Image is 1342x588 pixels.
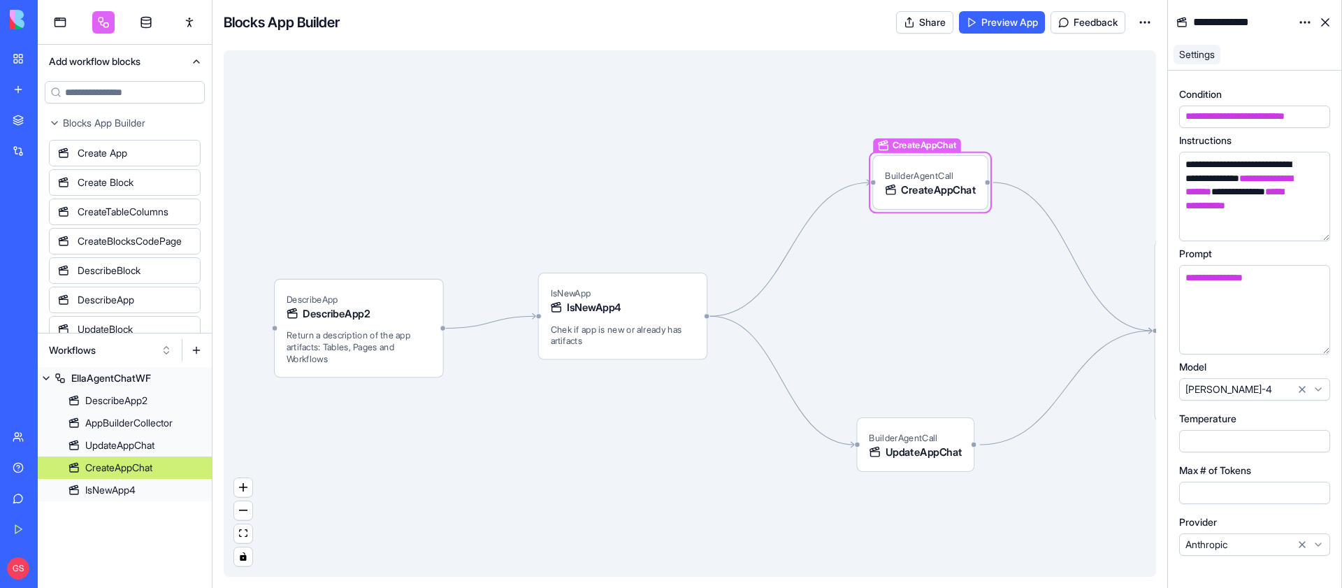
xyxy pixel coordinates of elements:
div: BuilderAgentCallUpdateAppChat [856,417,974,472]
div: DescribeBlock [49,257,201,284]
label: Temperature [1179,412,1236,426]
label: Max # of Tokens [1179,464,1251,478]
h4: Blocks App Builder [224,13,340,32]
div: DescribeApp [49,287,201,313]
span: IsNewApp [551,287,591,299]
label: Prompt [1179,247,1212,261]
g: Edge from 68381a98ccd72a4a92ee6c8f to 68381abc54330af7a1655454 [709,316,854,445]
g: Edge from 68381abc54330af7a1655454 to 68381ac5fffc56927b32ccff [980,331,1153,445]
span: Chek if app is new or already has artifacts [551,324,695,347]
span: BuilderAgentCall [885,170,953,181]
a: UpdateAppChat [38,434,212,457]
div: Create Block [49,169,201,196]
button: Feedback [1051,11,1125,34]
span: CreateAppChat [901,182,976,197]
button: Share [896,11,953,34]
span: Return a description of the app artifacts: Tables, Pages and Workflows [287,330,431,366]
div: UpdateAppChat [85,438,154,452]
a: CreateAppChat [38,457,212,479]
div: CreateAppChat [85,461,152,475]
span: UpdateAppChat [886,445,962,459]
button: fit view [234,524,252,543]
span: DescribeApp2 [303,306,370,321]
g: Edge from 68381aacccd72a4a92ee74fc to 68381ac5fffc56927b32ccff [993,182,1152,331]
span: DescribeApp [287,294,338,305]
span: BuilderAgentCall [869,432,937,443]
span: IsNewApp4 [567,300,621,315]
button: Add workflow blocks [38,45,212,78]
a: Settings [1174,45,1220,64]
a: DescribeApp2 [38,389,212,412]
g: Edge from 68381a98ccd72a4a92ee6c8f to 68381aacccd72a4a92ee74fc [709,182,870,316]
div: Create App [49,140,201,166]
label: Condition [1179,87,1222,101]
button: toggle interactivity [234,547,252,566]
img: logo [10,10,96,29]
span: GS [7,557,29,580]
div: DescribeAppDescribeApp2Return a description of the app artifacts: Tables, Pages and Workflows [274,279,444,378]
label: Provider [1179,515,1217,529]
span: Settings [1179,48,1215,60]
g: Edge from 683f3dcd66a79edc5275c665 to 68381a98ccd72a4a92ee6c8f [446,316,536,328]
div: CreateAppChatBuilderAgentCallCreateAppChat [872,155,988,210]
label: Instructions [1179,134,1232,148]
div: IsNewAppIsNewApp4Chek if app is new or already has artifacts [538,273,708,360]
button: Workflows [42,339,179,361]
div: EllaAgentChatWF [71,371,151,385]
a: Preview App [959,11,1045,34]
a: EllaAgentChatWF [38,367,212,389]
a: AppBuilderCollector [38,412,212,434]
div: IsNewApp4 [85,483,136,497]
div: CreateBlocksCodePage [49,228,201,254]
div: DescribeApp2 [85,394,147,408]
label: Model [1179,360,1206,374]
a: IsNewApp4 [38,479,212,501]
button: zoom out [234,501,252,520]
div: AppBuilderCollector [85,416,173,430]
button: Blocks App Builder [38,112,212,134]
button: zoom in [234,478,252,497]
div: UpdateBlock [49,316,201,343]
div: CreateTableColumns [49,199,201,225]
